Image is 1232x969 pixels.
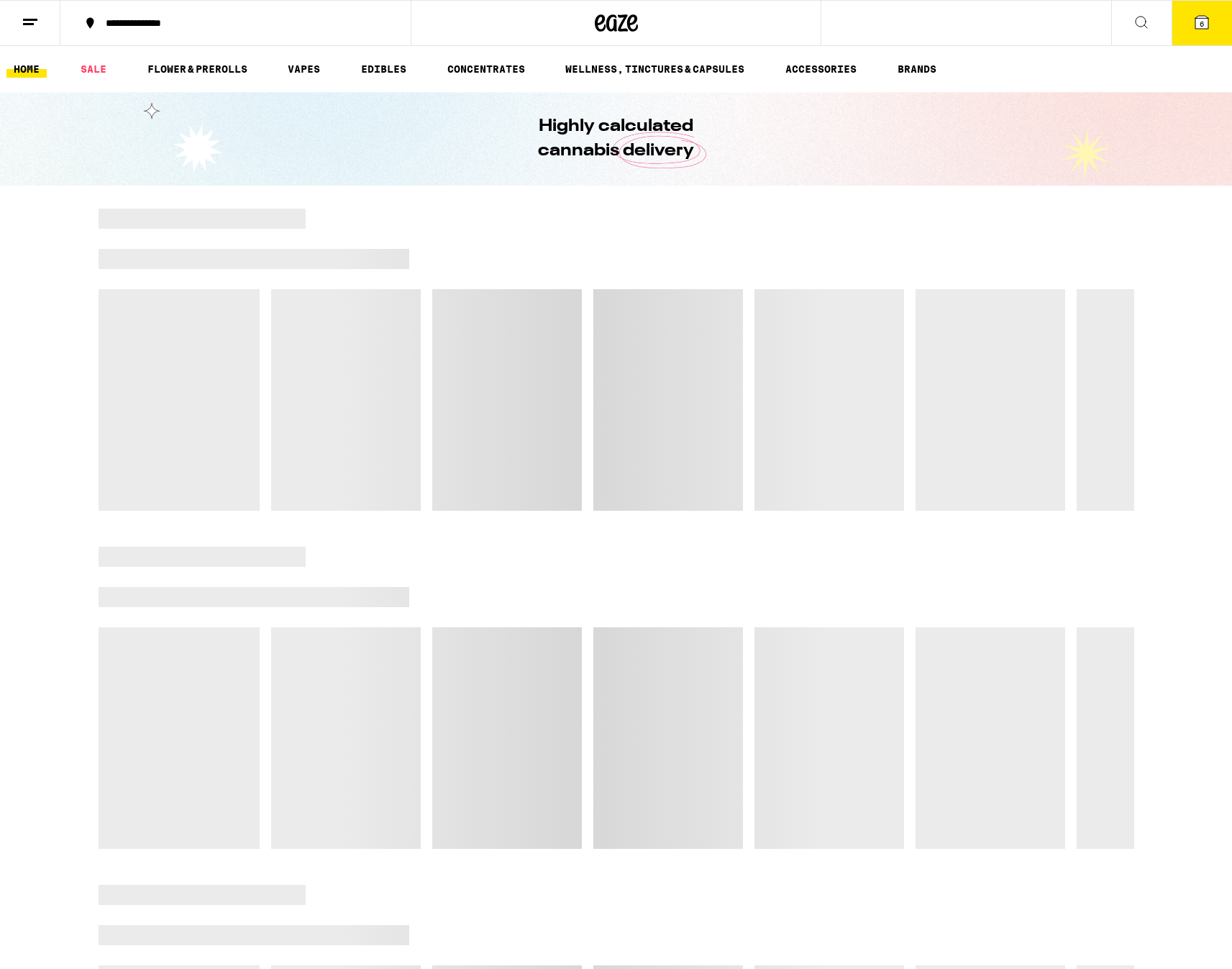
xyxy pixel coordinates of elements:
[890,60,944,78] a: BRANDS
[280,60,327,78] a: VAPES
[1200,19,1204,28] span: 6
[1172,1,1232,45] button: 6
[73,60,114,78] a: SALE
[498,114,735,163] h1: Highly calculated cannabis delivery
[558,60,752,78] a: WELLNESS, TINCTURES & CAPSULES
[778,60,864,78] a: ACCESSORIES
[6,60,47,78] a: HOME
[354,60,414,78] a: EDIBLES
[440,60,532,78] a: CONCENTRATES
[140,60,255,78] a: FLOWER & PREROLLS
